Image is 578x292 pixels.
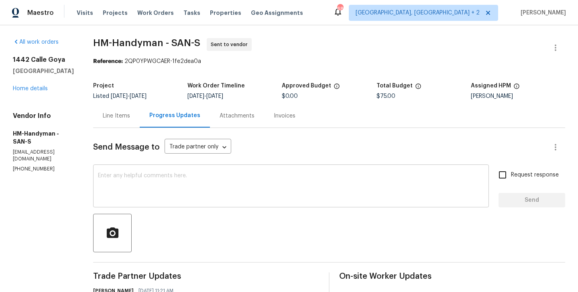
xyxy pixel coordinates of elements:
h5: Project [93,83,114,89]
span: [DATE] [206,93,223,99]
span: [PERSON_NAME] [517,9,566,17]
h5: [GEOGRAPHIC_DATA] [13,67,74,75]
span: Sent to vendor [211,41,251,49]
span: The hpm assigned to this work order. [513,83,520,93]
span: HM-Handyman - SAN-S [93,38,200,48]
h5: Assigned HPM [471,83,511,89]
span: [GEOGRAPHIC_DATA], [GEOGRAPHIC_DATA] + 2 [356,9,480,17]
span: Projects [103,9,128,17]
b: Reference: [93,59,123,64]
h2: 1442 Calle Goya [13,56,74,64]
span: Trade Partner Updates [93,272,319,280]
span: The total cost of line items that have been approved by both Opendoor and the Trade Partner. This... [334,83,340,93]
span: [DATE] [187,93,204,99]
div: Progress Updates [149,112,200,120]
h5: Work Order Timeline [187,83,245,89]
div: 68 [337,5,343,13]
span: [DATE] [130,93,147,99]
span: $75.00 [377,93,395,99]
p: [EMAIL_ADDRESS][DOMAIN_NAME] [13,149,74,162]
div: Trade partner only [165,141,231,154]
h5: HM-Handyman - SAN-S [13,130,74,146]
span: - [187,93,223,99]
span: The total cost of line items that have been proposed by Opendoor. This sum includes line items th... [415,83,421,93]
div: Line Items [103,112,130,120]
span: Listed [93,93,147,99]
p: [PHONE_NUMBER] [13,166,74,172]
div: [PERSON_NAME] [471,93,565,99]
span: Send Message to [93,143,160,151]
span: On-site Worker Updates [339,272,565,280]
h5: Total Budget [377,83,413,89]
div: 2QP0YPWGCAER-1fe2dea0a [93,57,565,65]
div: Attachments [220,112,254,120]
a: All work orders [13,39,59,45]
span: Visits [77,9,93,17]
span: Maestro [27,9,54,17]
h5: Approved Budget [282,83,331,89]
span: Properties [210,9,241,17]
span: $0.00 [282,93,298,99]
span: Tasks [183,10,200,16]
h4: Vendor Info [13,112,74,120]
span: Work Orders [137,9,174,17]
a: Home details [13,86,48,91]
span: [DATE] [111,93,128,99]
span: - [111,93,147,99]
span: Request response [511,171,559,179]
div: Invoices [274,112,295,120]
span: Geo Assignments [251,9,303,17]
